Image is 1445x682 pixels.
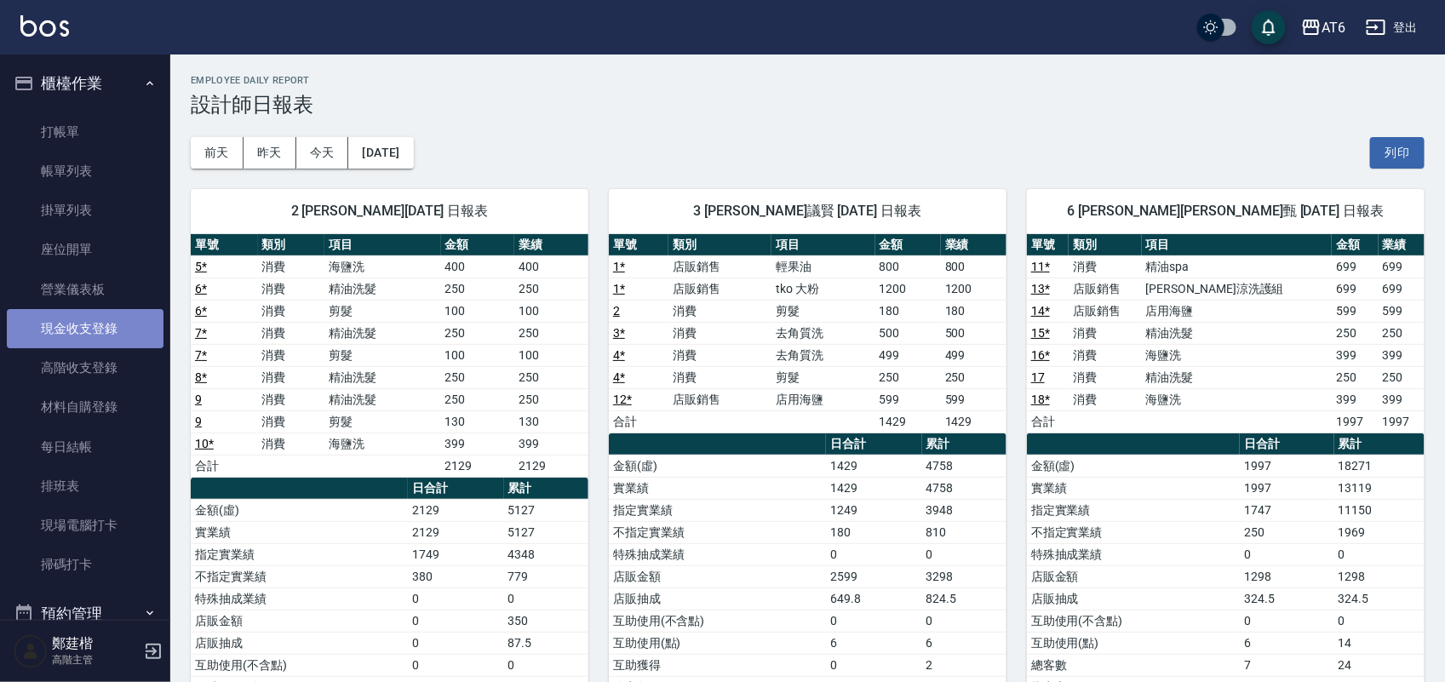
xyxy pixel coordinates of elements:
[826,521,922,543] td: 180
[1379,366,1425,388] td: 250
[1142,322,1333,344] td: 精油洗髮
[875,278,941,300] td: 1200
[668,388,771,410] td: 店販銷售
[1359,12,1425,43] button: 登出
[609,499,826,521] td: 指定實業績
[191,234,588,478] table: a dense table
[514,410,588,433] td: 130
[922,477,1006,499] td: 4758
[324,366,440,388] td: 精油洗髮
[296,137,349,169] button: 今天
[826,587,922,610] td: 649.8
[922,632,1006,654] td: 6
[875,410,941,433] td: 1429
[1027,543,1240,565] td: 特殊抽成業績
[941,300,1006,322] td: 180
[7,309,163,348] a: 現金收支登錄
[668,234,771,256] th: 類別
[826,499,922,521] td: 1249
[1334,587,1425,610] td: 324.5
[1294,10,1352,45] button: AT6
[7,387,163,427] a: 材料自購登錄
[1332,344,1378,366] td: 399
[191,93,1425,117] h3: 設計師日報表
[875,234,941,256] th: 金額
[826,632,922,654] td: 6
[609,543,826,565] td: 特殊抽成業績
[441,410,515,433] td: 130
[922,610,1006,632] td: 0
[875,322,941,344] td: 500
[258,344,325,366] td: 消費
[771,278,874,300] td: tko 大粉
[826,565,922,587] td: 2599
[1334,499,1425,521] td: 11150
[191,565,408,587] td: 不指定實業績
[875,344,941,366] td: 499
[1332,322,1378,344] td: 250
[7,230,163,269] a: 座位開單
[1142,278,1333,300] td: [PERSON_NAME]涼洗護組
[1332,388,1378,410] td: 399
[609,455,826,477] td: 金額(虛)
[826,654,922,676] td: 0
[324,344,440,366] td: 剪髮
[191,499,408,521] td: 金額(虛)
[258,234,325,256] th: 類別
[7,506,163,545] a: 現場電腦打卡
[1027,234,1425,433] table: a dense table
[1142,234,1333,256] th: 項目
[258,433,325,455] td: 消費
[504,654,588,676] td: 0
[922,565,1006,587] td: 3298
[826,543,922,565] td: 0
[1332,300,1378,322] td: 599
[771,255,874,278] td: 輕果油
[609,234,1006,433] table: a dense table
[1379,234,1425,256] th: 業績
[258,322,325,344] td: 消費
[504,499,588,521] td: 5127
[441,433,515,455] td: 399
[1332,234,1378,256] th: 金額
[609,410,668,433] td: 合計
[1069,344,1141,366] td: 消費
[514,344,588,366] td: 100
[875,255,941,278] td: 800
[609,565,826,587] td: 店販金額
[514,300,588,322] td: 100
[258,366,325,388] td: 消費
[1334,632,1425,654] td: 14
[7,467,163,506] a: 排班表
[441,278,515,300] td: 250
[1027,234,1069,256] th: 單號
[1031,370,1045,384] a: 17
[1069,234,1141,256] th: 類別
[1240,632,1333,654] td: 6
[441,255,515,278] td: 400
[195,415,202,428] a: 9
[941,255,1006,278] td: 800
[191,75,1425,86] h2: Employee Daily Report
[1069,322,1141,344] td: 消費
[609,654,826,676] td: 互助獲得
[7,348,163,387] a: 高階收支登錄
[1047,203,1404,220] span: 6 [PERSON_NAME][PERSON_NAME]甄 [DATE] 日報表
[609,521,826,543] td: 不指定實業績
[514,455,588,477] td: 2129
[1334,433,1425,456] th: 累計
[771,366,874,388] td: 剪髮
[609,610,826,632] td: 互助使用(不含點)
[441,344,515,366] td: 100
[1240,499,1333,521] td: 1747
[922,455,1006,477] td: 4758
[1240,433,1333,456] th: 日合計
[441,366,515,388] td: 250
[1142,300,1333,322] td: 店用海鹽
[1027,455,1240,477] td: 金額(虛)
[324,300,440,322] td: 剪髮
[771,344,874,366] td: 去角質洗
[191,632,408,654] td: 店販抽成
[1142,366,1333,388] td: 精油洗髮
[1142,388,1333,410] td: 海鹽洗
